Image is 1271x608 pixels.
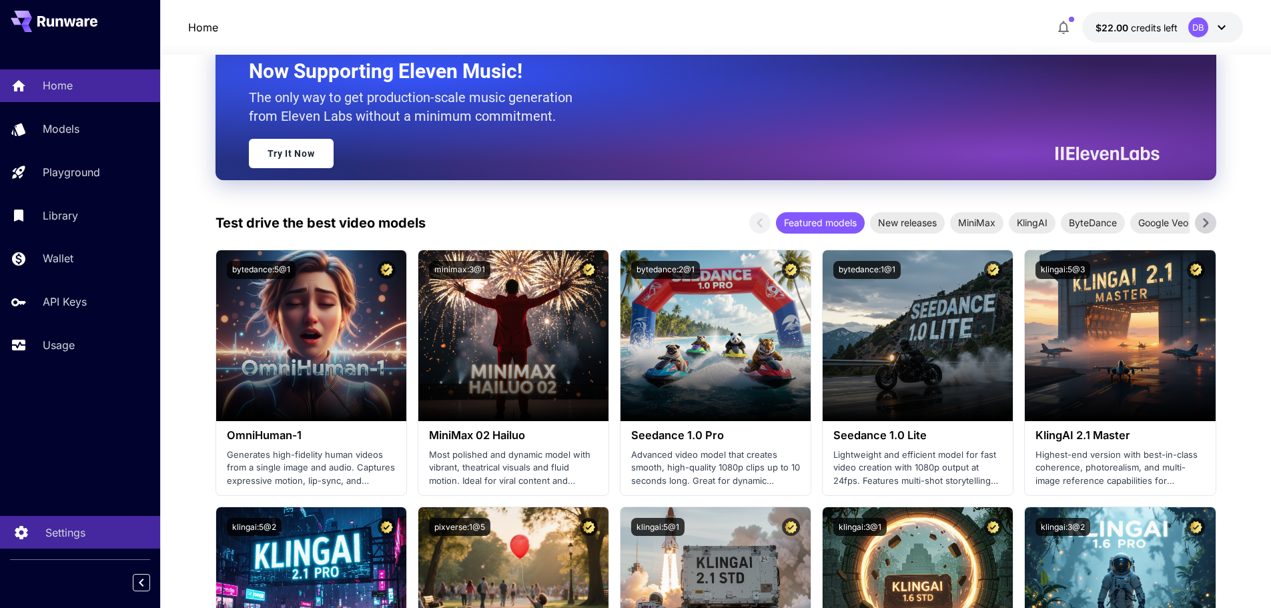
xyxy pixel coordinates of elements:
[1130,212,1196,234] div: Google Veo
[378,518,396,536] button: Certified Model – Vetted for best performance and includes a commercial license.
[429,261,490,279] button: minimax:3@1
[43,121,79,137] p: Models
[823,250,1013,421] img: alt
[950,212,1003,234] div: MiniMax
[429,448,598,488] p: Most polished and dynamic model with vibrant, theatrical visuals and fluid motion. Ideal for vira...
[216,250,406,421] img: alt
[580,518,598,536] button: Certified Model – Vetted for best performance and includes a commercial license.
[429,429,598,442] h3: MiniMax 02 Hailuo
[1035,518,1090,536] button: klingai:3@2
[1187,518,1205,536] button: Certified Model – Vetted for best performance and includes a commercial license.
[378,261,396,279] button: Certified Model – Vetted for best performance and includes a commercial license.
[1009,212,1055,234] div: KlingAI
[1061,212,1125,234] div: ByteDance
[631,429,800,442] h3: Seedance 1.0 Pro
[833,518,887,536] button: klingai:3@1
[227,518,282,536] button: klingai:5@2
[580,261,598,279] button: Certified Model – Vetted for best performance and includes a commercial license.
[870,216,945,230] span: New releases
[620,250,811,421] img: alt
[1096,22,1131,33] span: $22.00
[1131,22,1178,33] span: credits left
[143,571,160,595] div: Collapse sidebar
[631,448,800,488] p: Advanced video model that creates smooth, high-quality 1080p clips up to 10 seconds long. Great f...
[631,518,685,536] button: klingai:5@1
[429,518,490,536] button: pixverse:1@5
[833,429,1002,442] h3: Seedance 1.0 Lite
[249,139,334,168] a: Try It Now
[782,518,800,536] button: Certified Model – Vetted for best performance and includes a commercial license.
[1009,216,1055,230] span: KlingAI
[1035,261,1090,279] button: klingai:5@3
[188,19,218,35] a: Home
[227,448,396,488] p: Generates high-fidelity human videos from a single image and audio. Captures expressive motion, l...
[418,250,608,421] img: alt
[776,216,865,230] span: Featured models
[1130,216,1196,230] span: Google Veo
[43,164,100,180] p: Playground
[1188,17,1208,37] div: DB
[1187,261,1205,279] button: Certified Model – Vetted for best performance and includes a commercial license.
[1096,21,1178,35] div: $22.00
[984,261,1002,279] button: Certified Model – Vetted for best performance and includes a commercial license.
[249,88,582,125] p: The only way to get production-scale music generation from Eleven Labs without a minimum commitment.
[950,216,1003,230] span: MiniMax
[1082,12,1243,43] button: $22.00DB
[782,261,800,279] button: Certified Model – Vetted for best performance and includes a commercial license.
[984,518,1002,536] button: Certified Model – Vetted for best performance and includes a commercial license.
[45,525,85,541] p: Settings
[631,261,700,279] button: bytedance:2@1
[43,337,75,353] p: Usage
[870,212,945,234] div: New releases
[133,574,150,591] button: Collapse sidebar
[776,212,865,234] div: Featured models
[833,448,1002,488] p: Lightweight and efficient model for fast video creation with 1080p output at 24fps. Features mult...
[43,208,78,224] p: Library
[227,429,396,442] h3: OmniHuman‑1
[833,261,901,279] button: bytedance:1@1
[1035,448,1204,488] p: Highest-end version with best-in-class coherence, photorealism, and multi-image reference capabil...
[188,19,218,35] nav: breadcrumb
[43,77,73,93] p: Home
[1061,216,1125,230] span: ByteDance
[216,213,426,233] p: Test drive the best video models
[227,261,296,279] button: bytedance:5@1
[1025,250,1215,421] img: alt
[43,294,87,310] p: API Keys
[43,250,73,266] p: Wallet
[1035,429,1204,442] h3: KlingAI 2.1 Master
[249,59,1150,84] h2: Now Supporting Eleven Music!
